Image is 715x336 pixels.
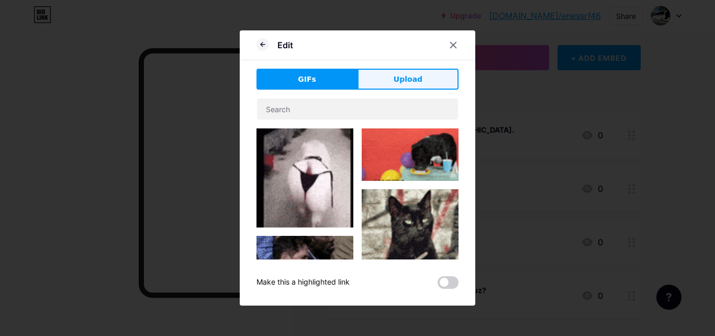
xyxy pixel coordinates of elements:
[362,128,459,181] img: Gihpy
[256,128,353,227] img: Gihpy
[256,69,357,90] button: GIFs
[256,276,350,289] div: Make this a highlighted link
[394,74,422,85] span: Upload
[357,69,459,90] button: Upload
[362,189,459,286] img: Gihpy
[257,99,458,120] input: Search
[256,236,353,292] img: Gihpy
[277,39,293,51] div: Edit
[298,74,316,85] span: GIFs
